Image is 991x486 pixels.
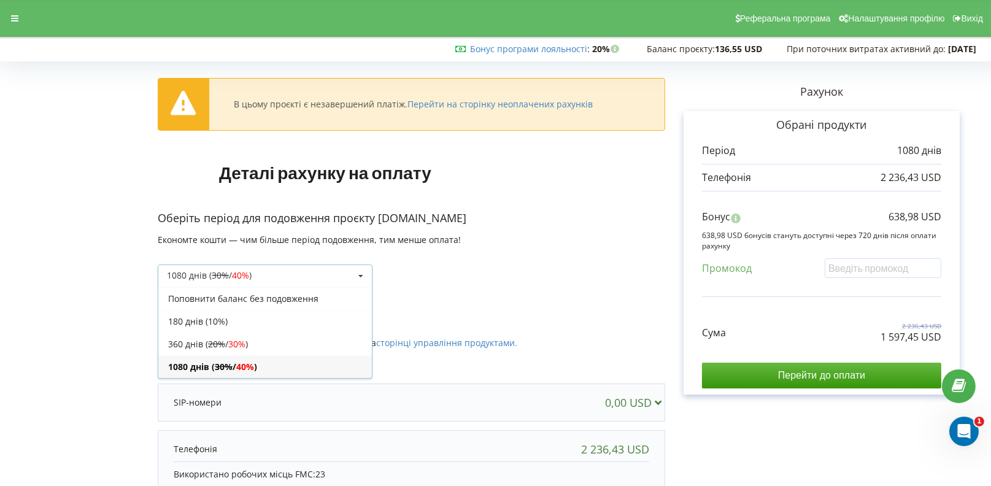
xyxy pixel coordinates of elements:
[167,271,252,280] div: 1080 днів ( / )
[881,171,941,185] p: 2 236,43 USD
[949,417,979,446] iframe: Intercom live chat
[787,43,946,55] span: При поточних витратах активний до:
[702,363,941,388] input: Перейти до оплати
[702,171,751,185] p: Телефонія
[470,43,587,55] a: Бонус програми лояльності
[702,210,730,224] p: Бонус
[174,468,649,480] p: Використано робочих місць FMC:
[234,99,593,110] div: В цьому проєкті є незавершений платіж.
[208,338,225,350] s: 20%
[702,144,735,158] p: Період
[581,443,649,455] div: 2 236,43 USD
[228,338,245,350] span: 30%
[897,144,941,158] p: 1080 днів
[665,84,978,100] p: Рахунок
[236,361,254,372] span: 40%
[158,287,372,310] div: Поповнити баланс без подовження
[407,98,593,110] a: Перейти на сторінку неоплачених рахунків
[158,234,461,245] span: Економте кошти — чим більше період подовження, тим менше оплата!
[948,43,976,55] strong: [DATE]
[702,261,752,276] p: Промокод
[232,269,249,281] span: 40%
[715,43,762,55] strong: 136,55 USD
[470,43,590,55] span: :
[702,117,941,133] p: Обрані продукти
[158,300,665,316] p: Активовані продукти
[881,330,941,344] p: 1 597,45 USD
[740,13,831,23] span: Реферальна програма
[158,310,372,333] div: 180 днів (10%)
[825,258,941,277] input: Введіть промокод
[158,355,372,378] div: 1080 днів ( / )
[592,43,622,55] strong: 20%
[605,396,667,409] div: 0,00 USD
[158,143,493,202] h1: Деталі рахунку на оплату
[158,210,665,226] p: Оберіть період для подовження проєкту [DOMAIN_NAME]
[702,230,941,251] p: 638,98 USD бонусів стануть доступні через 720 днів після оплати рахунку
[889,210,941,224] p: 638,98 USD
[848,13,944,23] span: Налаштування профілю
[647,43,715,55] span: Баланс проєкту:
[962,13,983,23] span: Вихід
[174,443,217,455] p: Телефонія
[974,417,984,426] span: 1
[215,361,233,372] s: 30%
[881,322,941,330] p: 2 236,43 USD
[212,269,229,281] s: 30%
[315,468,325,480] span: 23
[158,333,372,355] div: 360 днів ( / )
[174,396,222,409] p: SIP-номери
[376,337,517,349] a: сторінці управління продуктами.
[702,326,726,340] p: Сума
